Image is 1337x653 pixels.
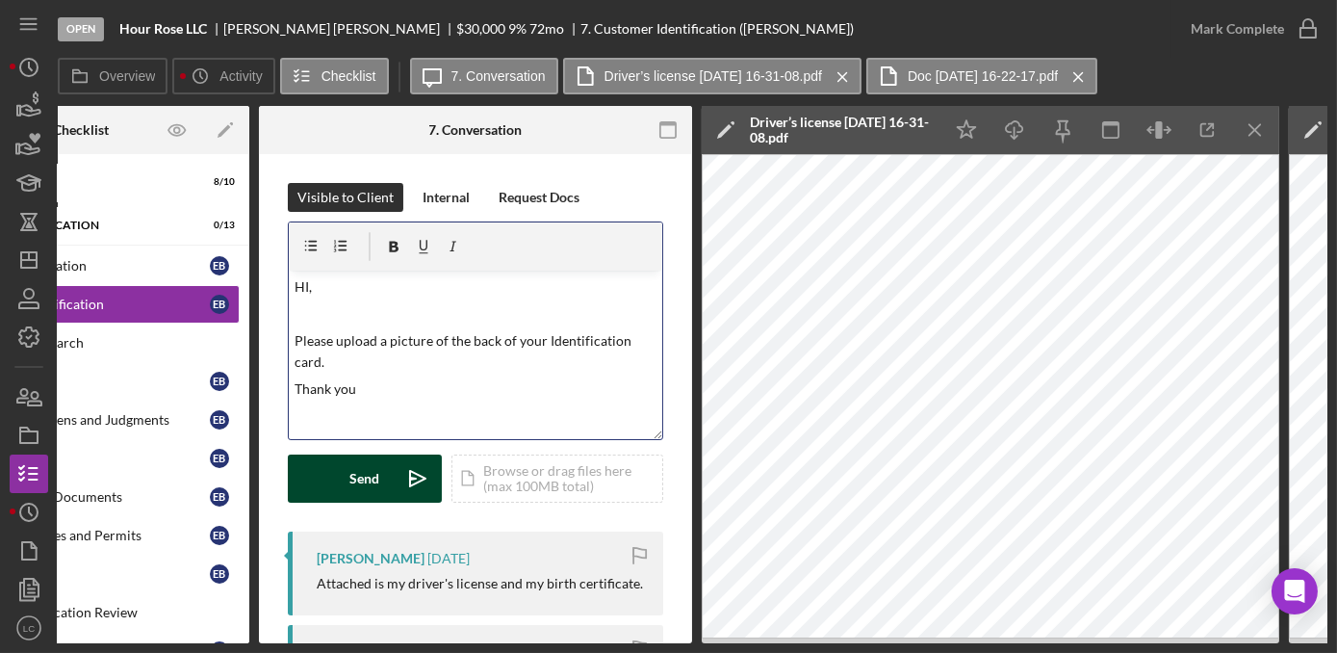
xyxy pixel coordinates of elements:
[413,183,479,212] button: Internal
[200,220,235,231] div: 0 / 13
[172,58,274,94] button: Activity
[423,183,470,212] div: Internal
[210,372,229,391] div: E B
[456,20,505,37] span: $30,000
[119,21,207,37] b: Hour Rose LLC
[223,21,456,37] div: [PERSON_NAME] [PERSON_NAME]
[429,122,523,138] div: 7. Conversation
[1272,568,1318,614] div: Open Intercom Messenger
[219,68,262,84] label: Activity
[1191,10,1284,48] div: Mark Complete
[750,115,933,145] div: Driver’s license [DATE] 16-31-08.pdf
[580,21,854,37] div: 7. Customer Identification ([PERSON_NAME])
[295,276,657,298] p: HI,
[604,68,822,84] label: Driver’s license [DATE] 16-31-08.pdf
[410,58,558,94] button: 7. Conversation
[317,576,643,591] div: Attached is my driver's license and my birth certificate.
[508,21,527,37] div: 9 %
[210,256,229,275] div: E B
[210,410,229,430] div: E B
[295,330,657,374] p: Please upload a picture of the back of your Identification card.
[321,68,376,84] label: Checklist
[53,122,109,138] div: Checklist
[58,58,167,94] button: Overview
[58,17,104,41] div: Open
[288,183,403,212] button: Visible to Client
[350,455,380,503] div: Send
[280,58,389,94] button: Checklist
[908,68,1058,84] label: Doc [DATE] 16-22-17.pdf
[23,623,35,634] text: LC
[210,487,229,507] div: E B
[210,295,229,314] div: E B
[210,449,229,468] div: E B
[1171,10,1327,48] button: Mark Complete
[317,551,424,566] div: [PERSON_NAME]
[210,564,229,584] div: E B
[99,68,155,84] label: Overview
[10,609,48,647] button: LC
[288,455,442,503] button: Send
[866,58,1097,94] button: Doc [DATE] 16-22-17.pdf
[489,183,589,212] button: Request Docs
[210,526,229,545] div: E B
[295,379,657,400] p: Thank you
[297,183,394,212] div: Visible to Client
[200,176,235,188] div: 8 / 10
[427,551,470,566] time: 2025-10-03 21:35
[529,21,564,37] div: 72 mo
[451,68,546,84] label: 7. Conversation
[563,58,861,94] button: Driver’s license [DATE] 16-31-08.pdf
[499,183,579,212] div: Request Docs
